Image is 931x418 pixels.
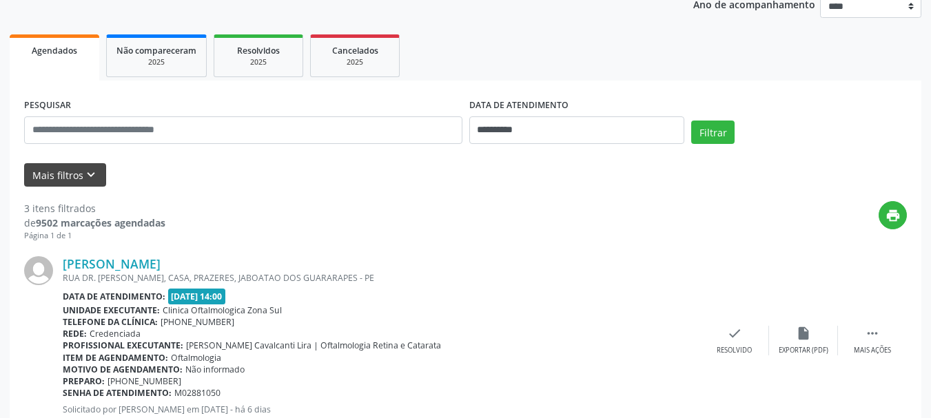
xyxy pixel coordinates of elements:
b: Rede: [63,328,87,339]
span: Cancelados [332,45,378,56]
button: Filtrar [691,121,735,144]
b: Profissional executante: [63,339,183,351]
b: Senha de atendimento: [63,387,172,399]
div: de [24,216,165,230]
i:  [865,326,880,341]
div: Resolvido [717,346,752,355]
a: [PERSON_NAME] [63,256,161,271]
span: M02881050 [174,387,221,399]
span: [PHONE_NUMBER] [161,316,234,328]
div: 2025 [320,57,389,67]
div: 3 itens filtrados [24,201,165,216]
button: Mais filtroskeyboard_arrow_down [24,163,106,187]
b: Motivo de agendamento: [63,364,183,375]
div: Mais ações [854,346,891,355]
label: DATA DE ATENDIMENTO [469,95,569,116]
span: Credenciada [90,328,141,339]
span: [PHONE_NUMBER] [108,375,181,387]
span: Oftalmologia [171,352,221,364]
label: PESQUISAR [24,95,71,116]
b: Unidade executante: [63,304,160,316]
div: 2025 [224,57,293,67]
i: keyboard_arrow_down [83,167,99,182]
span: [PERSON_NAME] Cavalcanti Lira | Oftalmologia Retina e Catarata [186,339,441,351]
div: 2025 [116,57,196,67]
strong: 9502 marcações agendadas [36,216,165,229]
button: print [879,201,907,229]
p: Solicitado por [PERSON_NAME] em [DATE] - há 6 dias [63,404,700,415]
img: img [24,256,53,285]
b: Data de atendimento: [63,291,165,302]
div: Exportar (PDF) [779,346,828,355]
span: [DATE] 14:00 [168,289,226,304]
b: Preparo: [63,375,105,387]
span: Não compareceram [116,45,196,56]
b: Item de agendamento: [63,352,168,364]
i: check [727,326,742,341]
span: Clinica Oftalmologica Zona Sul [163,304,282,316]
i: print [886,208,901,223]
div: RUA DR. [PERSON_NAME], CASA, PRAZERES, JABOATAO DOS GUARARAPES - PE [63,272,700,284]
span: Agendados [32,45,77,56]
i: insert_drive_file [796,326,811,341]
b: Telefone da clínica: [63,316,158,328]
div: Página 1 de 1 [24,230,165,242]
span: Não informado [185,364,245,375]
span: Resolvidos [237,45,280,56]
